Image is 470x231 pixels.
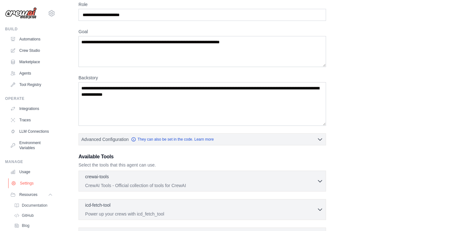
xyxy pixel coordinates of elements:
[8,80,55,90] a: Tool Registry
[5,7,37,19] img: Logo
[22,213,34,218] span: GitHub
[11,211,55,220] a: GitHub
[8,167,55,177] a: Usage
[85,182,317,189] p: CrewAI Tools - Official collection of tools for CrewAI
[22,203,47,208] span: Documentation
[8,46,55,56] a: Crew Studio
[78,162,326,168] p: Select the tools that this agent can use.
[85,173,109,180] p: crewai-tools
[131,137,214,142] a: They can also be set in the code. Learn more
[81,173,323,189] button: crewai-tools CrewAI Tools - Official collection of tools for CrewAI
[11,221,55,230] a: Blog
[8,57,55,67] a: Marketplace
[8,115,55,125] a: Traces
[85,211,317,217] p: Power up your crews with icd_fetch_tool
[8,34,55,44] a: Automations
[85,202,110,208] p: icd-fetch-tool
[81,136,128,143] span: Advanced Configuration
[78,1,326,8] label: Role
[11,201,55,210] a: Documentation
[5,159,55,164] div: Manage
[8,138,55,153] a: Environment Variables
[22,223,29,228] span: Blog
[79,134,326,145] button: Advanced Configuration They can also be set in the code. Learn more
[8,190,55,200] button: Resources
[8,68,55,78] a: Agents
[78,153,326,161] h3: Available Tools
[81,202,323,217] button: icd-fetch-tool Power up your crews with icd_fetch_tool
[5,96,55,101] div: Operate
[8,104,55,114] a: Integrations
[78,28,326,35] label: Goal
[8,126,55,137] a: LLM Connections
[19,192,37,197] span: Resources
[8,178,56,188] a: Settings
[5,27,55,32] div: Build
[78,75,326,81] label: Backstory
